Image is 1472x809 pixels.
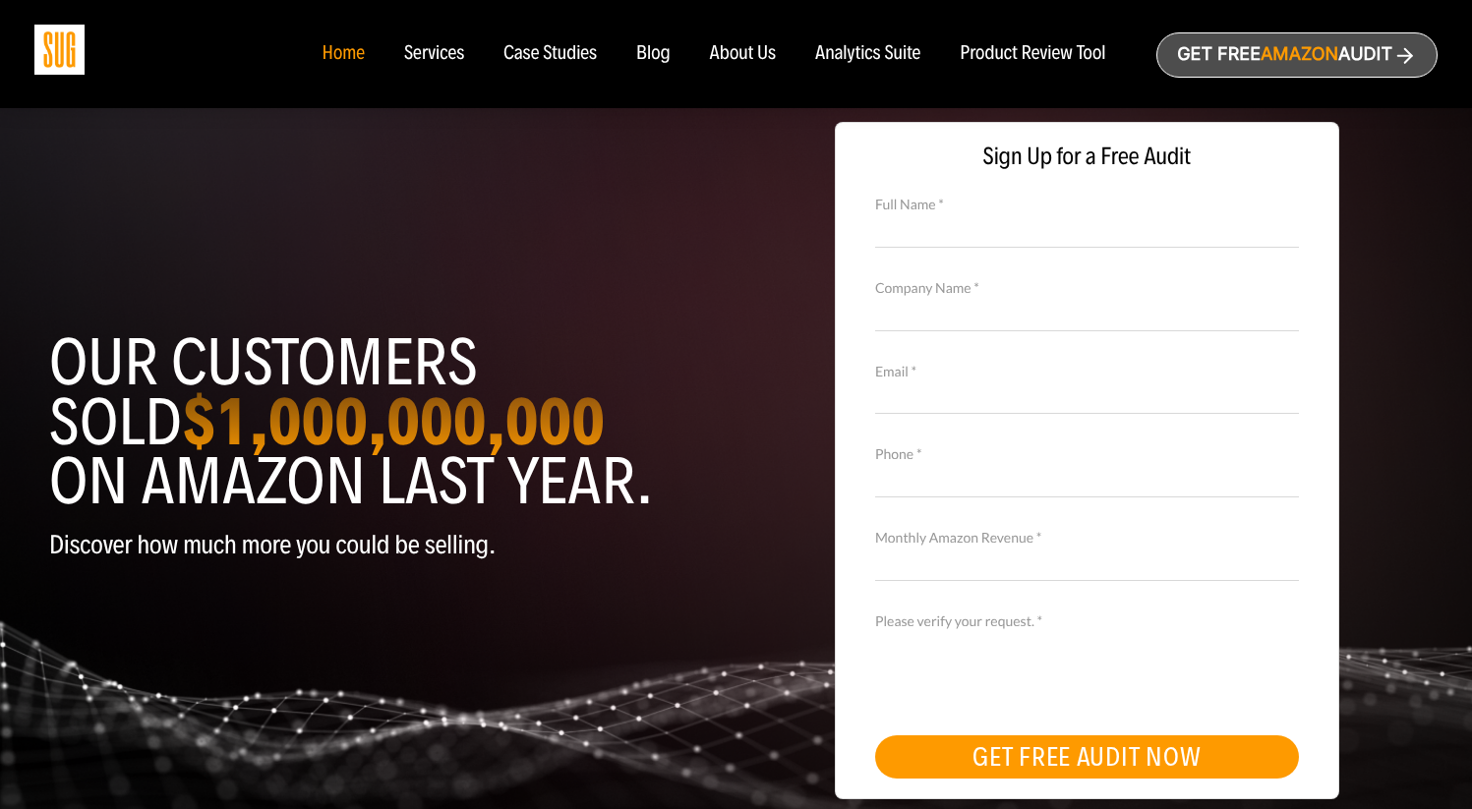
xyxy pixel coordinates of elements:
[404,43,464,65] a: Services
[960,43,1105,65] a: Product Review Tool
[875,212,1299,247] input: Full Name *
[503,43,597,65] a: Case Studies
[182,381,605,462] strong: $1,000,000,000
[875,277,1299,299] label: Company Name *
[875,527,1299,549] label: Monthly Amazon Revenue *
[875,735,1299,779] button: GET FREE AUDIT NOW
[322,43,364,65] a: Home
[1261,44,1338,65] span: Amazon
[636,43,671,65] a: Blog
[875,610,1299,632] label: Please verify your request. *
[875,629,1174,706] iframe: reCAPTCHA
[855,143,1319,171] span: Sign Up for a Free Audit
[49,333,722,511] h1: Our customers sold on Amazon last year.
[49,531,722,559] p: Discover how much more you could be selling.
[875,379,1299,414] input: Email *
[875,443,1299,465] label: Phone *
[875,296,1299,330] input: Company Name *
[875,361,1299,382] label: Email *
[875,463,1299,497] input: Contact Number *
[1156,32,1438,78] a: Get freeAmazonAudit
[875,194,1299,215] label: Full Name *
[815,43,920,65] a: Analytics Suite
[34,25,85,75] img: Sug
[710,43,777,65] a: About Us
[875,547,1299,581] input: Monthly Amazon Revenue *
